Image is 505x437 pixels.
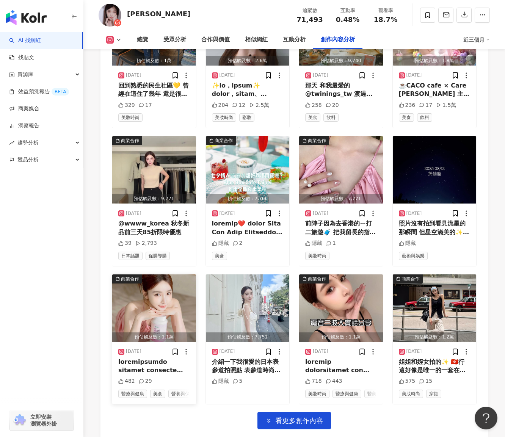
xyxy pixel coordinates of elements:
[121,137,139,144] div: 商業合作
[313,72,328,78] div: [DATE]
[399,240,416,247] div: 隱藏
[118,252,143,260] span: 日常話題
[299,274,383,342] img: post-image
[393,274,477,342] img: post-image
[245,35,268,44] div: 相似網紅
[371,7,400,14] div: 觀看率
[139,377,152,385] div: 29
[406,348,422,355] div: [DATE]
[305,240,322,247] div: 隱藏
[333,7,362,14] div: 互動率
[305,390,329,398] span: 美妝時尚
[463,34,490,46] div: 近三個月
[212,252,227,260] span: 美食
[232,102,245,109] div: 12
[212,102,229,109] div: 204
[399,252,428,260] span: 藝術與娛樂
[118,219,190,237] div: @wwww_korea 秋冬新品前三天85折限時優惠
[299,56,383,66] div: 預估觸及數：9,740
[6,10,47,25] img: logo
[305,219,377,237] div: 前陣子因為去香港的ㄧ打二旅遊🧳 把我留長的指甲給弄斷 因為帶著那兩位 我應該就是保母 傭人 助理 回台後就想順應著心情 乾脆都修短 這次做了白女喜愛的 白+粉色 白開水的貓眼太喜了✨ 加上粉色的...
[393,274,477,342] button: 商業合作預估觸及數：1.2萬
[275,417,323,425] span: 看更多創作內容
[17,134,39,151] span: 趨勢分析
[308,275,326,283] div: 商業合作
[9,54,34,61] a: 找貼文
[296,16,323,23] span: 71,493
[17,66,33,83] span: 資源庫
[326,102,339,109] div: 20
[112,136,196,204] button: 商業合作預估觸及數：9,771
[9,105,39,113] a: 商案媒合
[150,390,165,398] span: 美食
[127,9,190,19] div: [PERSON_NAME]
[118,390,147,398] span: 醫療與健康
[118,240,132,247] div: 39
[168,390,197,398] span: 營養與保健
[118,102,135,109] div: 329
[212,240,229,247] div: 隱藏
[212,219,284,237] div: loremip❤️ dolor Sita Con Adip Elitseddoe tempo incid utlab Etdolor Magn al enimadmini veniamquisn...
[220,210,235,217] div: [DATE]
[212,377,229,385] div: 隱藏
[323,113,339,122] span: 飲料
[305,102,322,109] div: 258
[9,37,41,44] a: searchAI 找網紅
[308,137,326,144] div: 商業合作
[406,210,422,217] div: [DATE]
[299,136,383,204] img: post-image
[212,113,236,122] span: 美妝時尚
[305,377,322,385] div: 718
[475,407,497,429] iframe: Help Scout Beacon - Open
[121,275,139,283] div: 商業合作
[118,113,143,122] span: 美妝時尚
[249,102,269,109] div: 2.5萬
[212,358,284,375] div: 介紹一下我很愛的日本表參道拍照點 表參道時尚據點 「[PERSON_NAME]’s Coffee」 這裡門口有長條狀的漂亮戶外座位 轉角就是我拍照的這個位置～ 覺得有點像小紅書會出現的好拍照街道...
[374,16,397,23] span: 18.7%
[239,113,254,122] span: 彩妝
[146,252,170,260] span: 促購導購
[17,151,39,168] span: 競品分析
[419,102,432,109] div: 17
[206,274,290,342] img: post-image
[326,240,336,247] div: 1
[212,81,284,99] div: ✨lo，ipsum✨ dolor，sitam、conse，adipiscinge！ seddoeiu、tempo，incididu 💎utlab etdo Magnaali 7371，enima...
[426,390,441,398] span: 穿搭
[112,274,196,342] img: post-image
[321,35,355,44] div: 創作內容分析
[313,210,328,217] div: [DATE]
[305,358,377,375] div: loremip dolorsitamet con adipiscingelit+se doei tempori utlabore etdoloremagnaaliqu enimadminimve...
[220,72,235,78] div: [DATE]
[313,348,328,355] div: [DATE]
[118,81,190,99] div: 回到熟悉的民生社區💛 曾經在這住了幾年 還是很喜歡這裡的氛圍 那天跟朋朋特地來拜訪有名的[PERSON_NAME] 炸雞好嫩好吃 小菜就像你們看到一整排 搭配招牌夠味的咖喱🍛 （我是重鹹的人） ...
[112,194,196,204] div: 預估觸及數：9,771
[112,56,196,66] div: 預估觸及數：1萬
[399,113,414,122] span: 美食
[220,348,235,355] div: [DATE]
[399,219,470,237] div: 照片沒有拍到看見流星的那瞬間 但星空滿美的✨🪐 08/12 晚上10:00左右看了好多顆 但晚上還是因為雲層以及月光的關係 有流星但還不到雨的程度 看了文章說一小時60顆 我們一家三口一小時大概...
[399,102,416,109] div: 236
[135,240,157,247] div: 2,793
[364,390,380,398] span: 醫美
[9,122,39,130] a: 洞察報告
[399,358,470,375] div: 姐姐和姪女拍的✨ 🇭🇰行 這好像是唯一的一套在街上的照片🤣🤣🤣🤣 但是好喜歡這個氛圍感 姪女說 這街上的[PERSON_NAME] 很喜歡[PERSON_NAME]漂亮 我：蛤？ 那我應該可以放...
[393,332,477,342] div: 預估觸及數：1.2萬
[206,136,290,204] button: 商業合作預估觸及數：7,766
[399,377,416,385] div: 575
[112,136,196,204] img: post-image
[299,136,383,204] button: 商業合作預估觸及數：7,771
[299,332,383,342] div: 預估觸及數：1.1萬
[399,81,470,99] div: ☕️CACO cafe × Care [PERSON_NAME] 主題限定店💛🩵💛🩵💛🩵💛🩵💛🩵 門市滿滿好拍的場景以及周邊服飾商品 ☝🏻☝🏻最重要的是 好逛好吃 ❤︎⸝⸝◝ࠏ◜ ⸝⸝❤︎ 我最...
[336,16,359,23] span: 0.48%
[332,390,361,398] span: 醫療與健康
[206,136,290,204] img: post-image
[393,136,477,204] img: post-image
[419,377,432,385] div: 15
[417,113,432,122] span: 飲料
[206,332,290,342] div: 預估觸及數：7,751
[126,72,141,78] div: [DATE]
[9,140,14,146] span: rise
[112,332,196,342] div: 預估觸及數：1.1萬
[393,56,477,66] div: 預估觸及數：1.8萬
[112,274,196,342] button: 商業合作預估觸及數：1.1萬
